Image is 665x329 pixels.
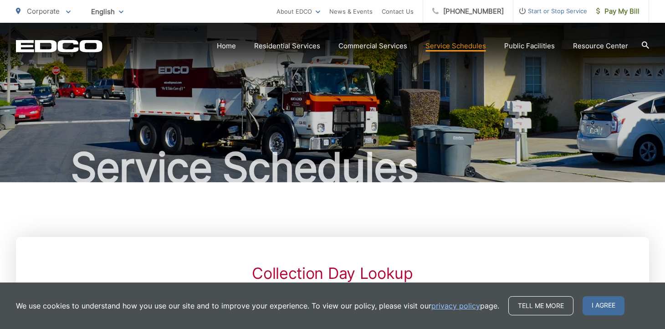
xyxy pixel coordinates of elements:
[16,145,649,190] h1: Service Schedules
[508,296,573,315] a: Tell me more
[217,41,236,51] a: Home
[425,41,486,51] a: Service Schedules
[16,40,102,52] a: EDCD logo. Return to the homepage.
[27,7,60,15] span: Corporate
[431,300,480,311] a: privacy policy
[504,41,555,51] a: Public Facilities
[596,6,639,17] span: Pay My Bill
[84,4,130,20] span: English
[276,6,320,17] a: About EDCO
[583,296,624,315] span: I agree
[254,41,320,51] a: Residential Services
[338,41,407,51] a: Commercial Services
[329,6,373,17] a: News & Events
[149,264,516,283] h2: Collection Day Lookup
[573,41,628,51] a: Resource Center
[16,300,499,311] p: We use cookies to understand how you use our site and to improve your experience. To view our pol...
[382,6,414,17] a: Contact Us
